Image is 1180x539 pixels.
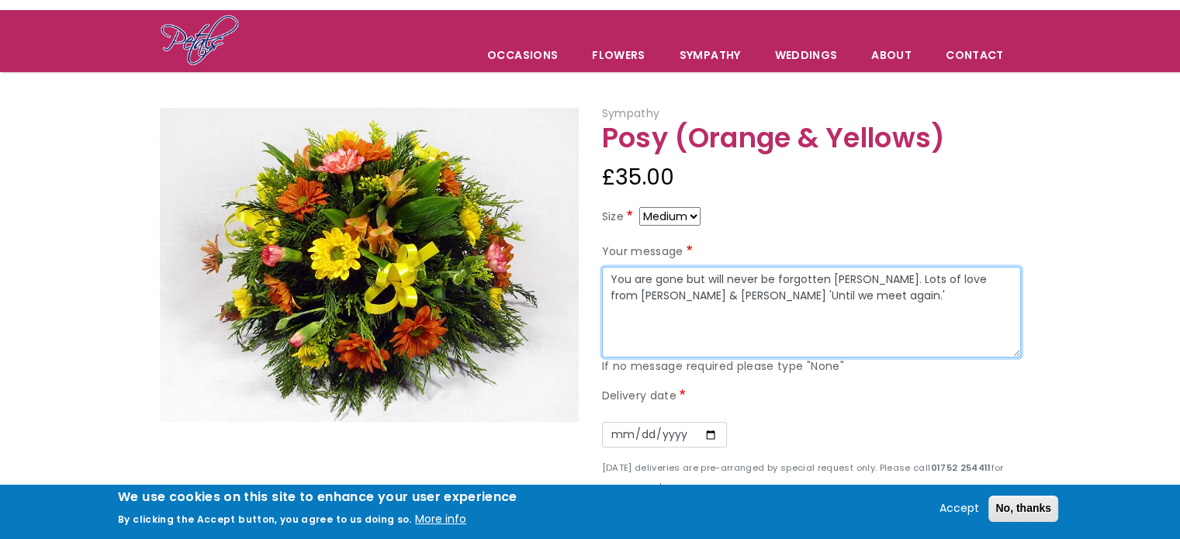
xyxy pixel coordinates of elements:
[160,108,579,422] img: Posy (Orange & Yellows)
[602,358,1021,376] div: If no message required please type "None"
[758,39,853,71] span: Weddings
[415,510,466,529] button: More info
[160,14,240,68] img: Home
[576,39,661,71] a: Flowers
[602,243,696,261] label: Your message
[602,123,1021,154] h1: Posy (Orange & Yellows)
[930,461,991,474] strong: 01752 254411
[602,461,1004,492] small: [DATE] deliveries are pre-arranged by special request only. Please call for arrangement.
[118,513,412,526] p: By clicking the Accept button, you agree to us doing so.
[602,159,1021,196] div: £35.00
[471,39,574,71] span: Occasions
[933,499,985,518] button: Accept
[988,496,1058,522] button: No, thanks
[663,39,757,71] a: Sympathy
[602,387,689,406] label: Delivery date
[602,105,660,121] span: Sympathy
[855,39,928,71] a: About
[602,208,636,226] label: Size
[118,489,517,506] h2: We use cookies on this site to enhance your user experience
[929,39,1019,71] a: Contact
